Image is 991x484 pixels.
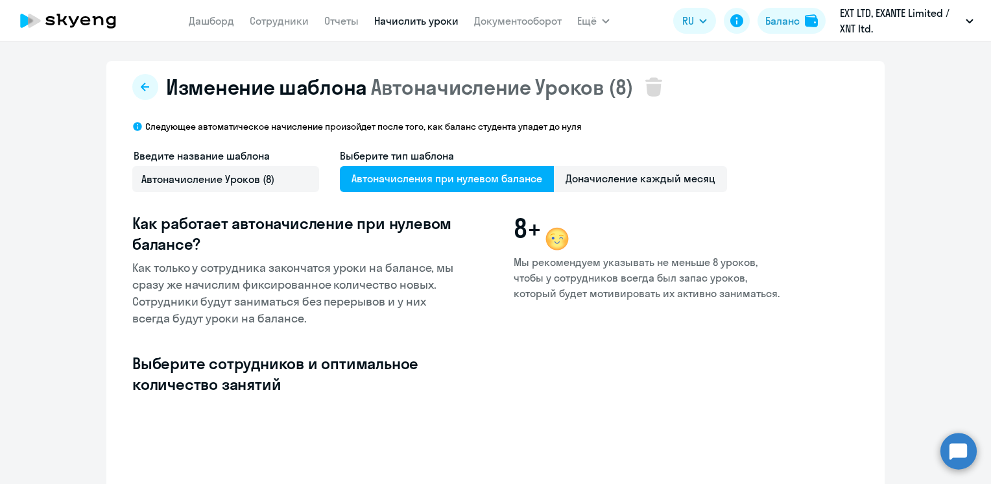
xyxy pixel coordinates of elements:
[554,166,727,192] span: Доначисление каждый месяц
[132,260,460,327] p: Как только у сотрудника закончатся уроки на балансе, мы сразу же начислим фиксированное количеств...
[474,14,562,27] a: Документооборот
[765,13,800,29] div: Баланс
[166,74,367,100] span: Изменение шаблона
[542,223,573,254] img: wink
[805,14,818,27] img: balance
[340,148,727,163] h4: Выберите тип шаблона
[134,149,270,162] span: Введите название шаблона
[374,14,459,27] a: Начислить уроки
[324,14,359,27] a: Отчеты
[132,166,319,192] input: Без названия
[371,74,634,100] span: Автоначисление Уроков (8)
[840,5,961,36] p: EXT LTD, ‎EXANTE Limited / XNT ltd.
[132,213,460,254] h3: Как работает автоначисление при нулевом балансе?
[145,121,582,132] p: Следующее автоматическое начисление произойдет после того, как баланс студента упадет до нуля
[132,353,460,394] h3: Выберите сотрудников и оптимальное количество занятий
[189,14,234,27] a: Дашборд
[577,13,597,29] span: Ещё
[673,8,716,34] button: RU
[250,14,309,27] a: Сотрудники
[514,254,781,301] p: Мы рекомендуем указывать не меньше 8 уроков, чтобы у сотрудников всегда был запас уроков, который...
[682,13,694,29] span: RU
[514,213,541,244] span: 8+
[340,166,554,192] span: Автоначисления при нулевом балансе
[577,8,610,34] button: Ещё
[758,8,826,34] button: Балансbalance
[833,5,980,36] button: EXT LTD, ‎EXANTE Limited / XNT ltd.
